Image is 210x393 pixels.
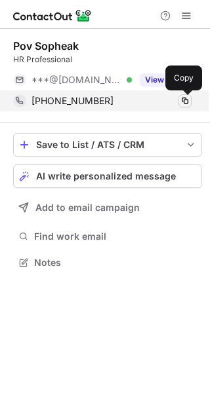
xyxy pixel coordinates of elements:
span: AI write personalized message [36,171,176,181]
div: Pov Sopheak [13,39,79,52]
span: Add to email campaign [35,202,140,213]
button: Reveal Button [140,73,192,86]
img: ContactOut v5.3.10 [13,8,92,24]
span: [PHONE_NUMBER] [31,95,114,107]
button: save-profile-one-click [13,133,202,157]
button: Add to email campaign [13,196,202,219]
button: Find work email [13,227,202,246]
button: AI write personalized message [13,164,202,188]
button: Notes [13,253,202,272]
span: Notes [34,257,197,269]
div: Save to List / ATS / CRM [36,140,179,150]
span: ***@[DOMAIN_NAME] [31,74,122,86]
div: HR Professional [13,54,202,65]
span: Find work email [34,231,197,242]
